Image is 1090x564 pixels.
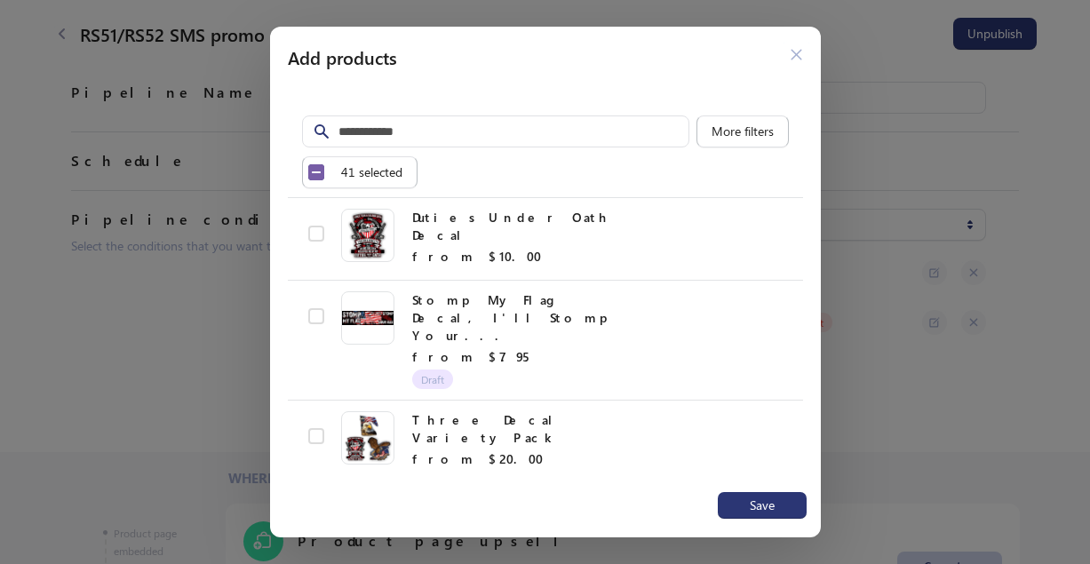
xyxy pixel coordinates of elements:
[750,498,775,512] span: Save
[712,124,774,139] span: More filters
[421,374,444,385] span: Draft
[412,248,541,265] span: from $10.00
[718,492,807,519] button: Save
[341,165,402,179] span: 41 selected
[783,41,810,68] button: Close
[412,209,611,243] span: Duties Under Oath Decal
[288,44,765,69] h2: Add products
[412,291,613,344] span: Stomp My Flag Decal, I'll Stomp Your...
[696,115,789,147] button: More filters
[412,348,537,365] span: from $7.95
[412,450,543,467] span: from $20.00
[412,411,560,446] span: Three Decal Variety Pack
